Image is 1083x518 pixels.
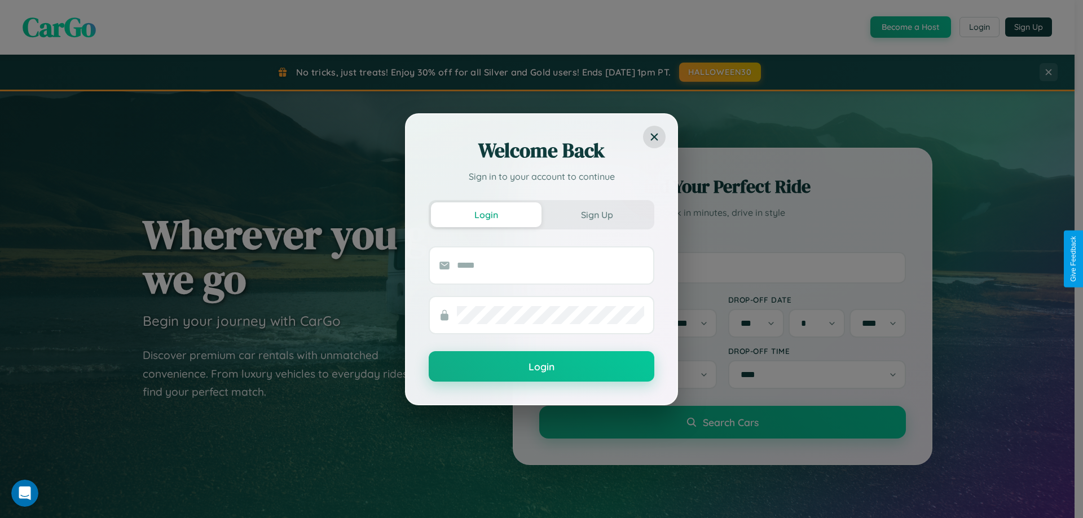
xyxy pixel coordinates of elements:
[429,137,654,164] h2: Welcome Back
[429,170,654,183] p: Sign in to your account to continue
[429,351,654,382] button: Login
[11,480,38,507] iframe: Intercom live chat
[541,202,652,227] button: Sign Up
[1069,236,1077,282] div: Give Feedback
[431,202,541,227] button: Login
